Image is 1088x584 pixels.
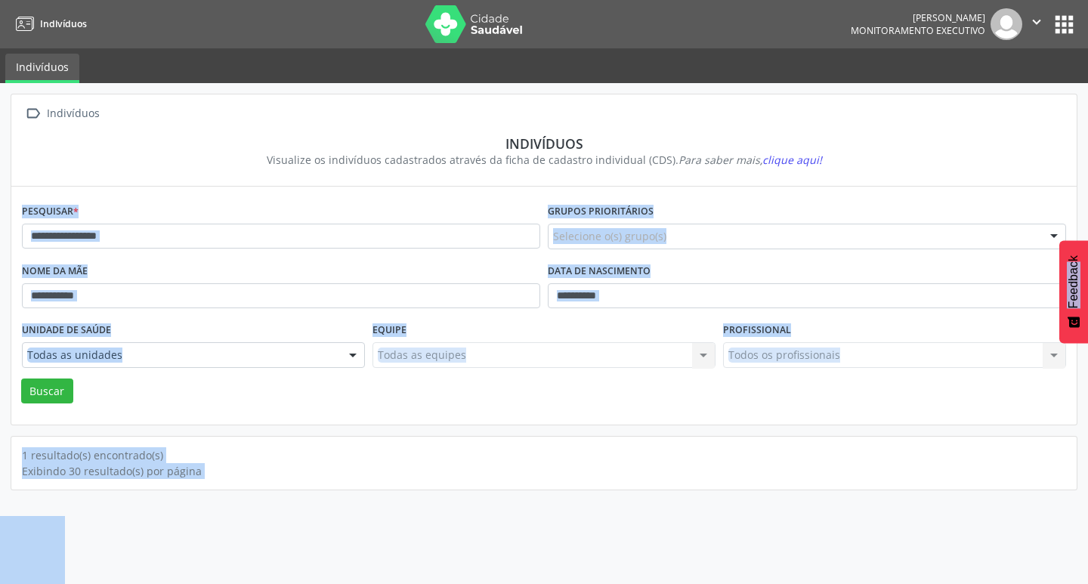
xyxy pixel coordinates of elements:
span: Todas as unidades [27,348,334,363]
div: Indivíduos [32,135,1056,152]
label: Grupos prioritários [548,200,654,224]
a: Indivíduos [11,11,87,36]
label: Nome da mãe [22,260,88,283]
button: Feedback - Mostrar pesquisa [1059,240,1088,343]
img: img [991,8,1022,40]
i:  [22,103,44,125]
div: Indivíduos [44,103,102,125]
button: Buscar [21,379,73,404]
span: Monitoramento Executivo [851,24,985,37]
a: Indivíduos [5,54,79,83]
a:  Indivíduos [22,103,102,125]
label: Unidade de saúde [22,319,111,342]
i:  [1028,14,1045,30]
i: Para saber mais, [678,153,822,167]
label: Profissional [723,319,791,342]
label: Data de nascimento [548,260,651,283]
button:  [1022,8,1051,40]
label: Pesquisar [22,200,79,224]
button: apps [1051,11,1077,38]
div: 1 resultado(s) encontrado(s) [22,447,1066,463]
label: Equipe [372,319,406,342]
span: clique aqui! [762,153,822,167]
span: Indivíduos [40,17,87,30]
span: Feedback [1067,255,1080,308]
div: Visualize os indivíduos cadastrados através da ficha de cadastro individual (CDS). [32,152,1056,168]
span: Selecione o(s) grupo(s) [553,228,666,244]
div: Exibindo 30 resultado(s) por página [22,463,1066,479]
div: [PERSON_NAME] [851,11,985,24]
